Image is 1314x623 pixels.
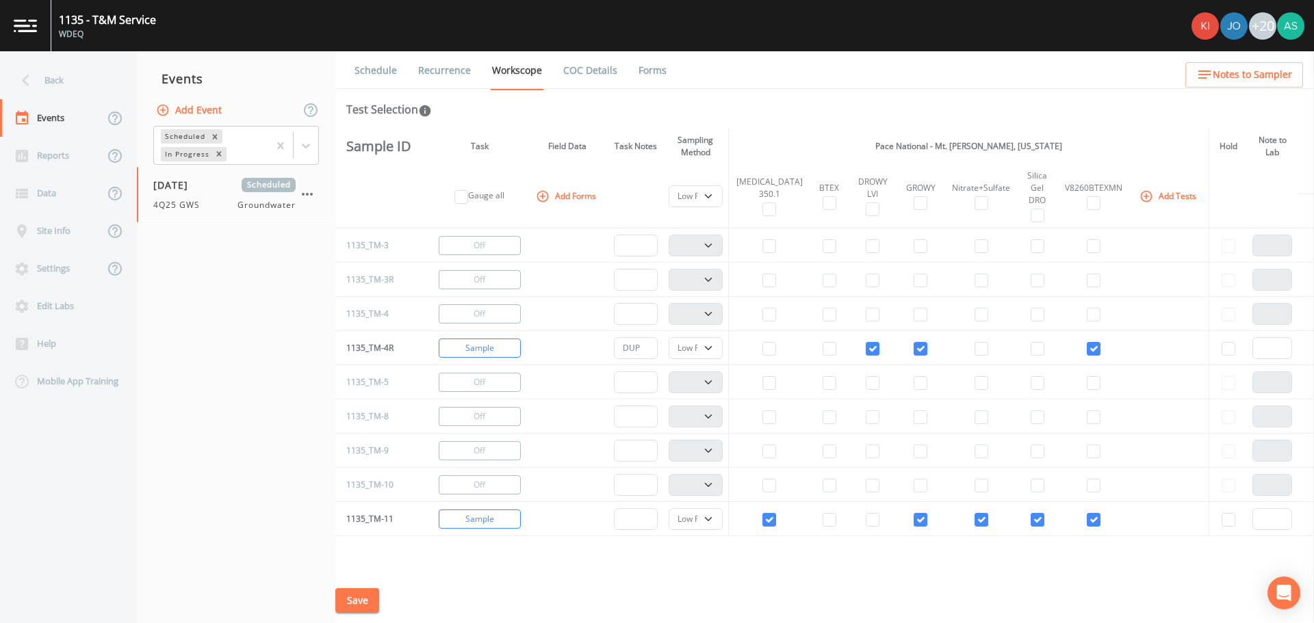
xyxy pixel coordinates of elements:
th: Pace National - Mt. [PERSON_NAME], [US_STATE] [729,129,1209,164]
td: 1135_TM-3R [335,263,420,297]
label: Gauge all [468,189,504,202]
div: Events [137,62,335,96]
span: Notes to Sampler [1213,66,1292,83]
a: [DATE]Scheduled4Q25 GWSGroundwater [137,167,335,223]
button: Off [439,304,521,323]
div: Kira Cunniff [1191,12,1220,40]
td: 1135_TM-11 [335,502,420,536]
span: 4Q25 GWS [153,199,208,211]
td: 1135_TM-4R [335,331,420,365]
img: logo [14,19,37,32]
button: Off [439,270,521,289]
th: Note to Lab [1247,129,1298,164]
div: Remove Scheduled [207,129,222,144]
a: Recurrence [416,51,473,90]
th: Hold [1209,129,1247,164]
button: Add Tests [1137,185,1202,207]
button: Off [439,236,521,255]
img: 90c1b0c37970a682c16f0c9ace18ad6c [1191,12,1219,40]
div: [MEDICAL_DATA] 350.1 [734,176,803,200]
td: 1135_TM-8 [335,399,420,434]
a: Schedule [352,51,399,90]
th: Task Notes [608,129,662,164]
button: Off [439,407,521,426]
div: Josh Watzak [1220,12,1248,40]
span: Scheduled [242,178,296,192]
button: Add Event [153,98,227,123]
svg: In this section you'll be able to select the analytical test to run, based on the media type, and... [418,104,432,118]
span: [DATE] [153,178,198,192]
div: 1135 - T&M Service [59,12,156,28]
span: Groundwater [237,199,296,211]
td: 1135_TM-9 [335,434,420,468]
div: WDEQ [59,28,156,40]
th: Task [433,129,527,164]
div: BTEX [815,182,844,194]
button: Sample [439,509,521,529]
button: Add Forms [533,185,602,207]
div: +20 [1249,12,1276,40]
div: Open Intercom Messenger [1267,576,1300,609]
div: Remove In Progress [211,147,227,161]
button: Notes to Sampler [1185,62,1303,88]
a: Workscope [490,51,544,90]
th: Field Data [526,129,608,164]
td: 1135_TM-3 [335,228,420,263]
img: d2de15c11da5451b307a030ac90baa3e [1220,12,1248,40]
button: Off [439,441,521,460]
th: Sample ID [335,129,420,164]
div: DROWY LVI [854,176,891,200]
button: Off [439,475,521,494]
div: Scheduled [161,129,207,144]
a: Forms [636,51,669,90]
div: V8260BTEXMN [1063,182,1124,194]
td: 1135_TM-5 [335,365,420,399]
button: Save [335,588,379,613]
button: Sample [439,339,521,358]
div: Nitrate+Sulfate [950,182,1012,194]
td: 1135_TM-4 [335,297,420,331]
a: COC Details [561,51,619,90]
th: Sampling Method [663,129,729,164]
div: Test Selection [346,101,432,118]
img: 360e392d957c10372a2befa2d3a287f3 [1277,12,1304,40]
td: 1135_TM-10 [335,468,420,502]
div: Silica Gel DRO [1023,170,1052,207]
button: Off [439,373,521,392]
div: In Progress [161,147,211,161]
div: GROWY [902,182,939,194]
